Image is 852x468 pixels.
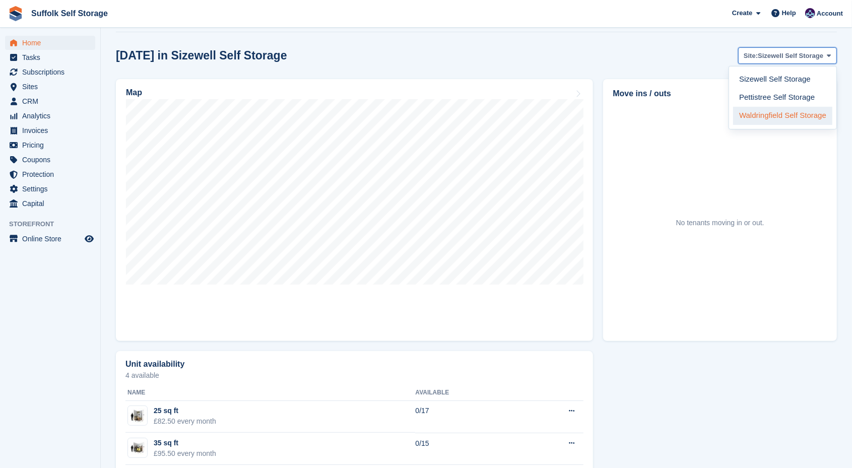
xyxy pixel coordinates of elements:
h2: Unit availability [125,360,184,369]
button: Site: Sizewell Self Storage [738,47,837,64]
span: Capital [22,196,83,211]
a: menu [5,50,95,64]
span: Sites [22,80,83,94]
span: Invoices [22,123,83,138]
span: Subscriptions [22,65,83,79]
div: £82.50 every month [154,416,216,427]
a: menu [5,36,95,50]
span: Online Store [22,232,83,246]
a: menu [5,167,95,181]
a: menu [5,138,95,152]
th: Name [125,385,415,401]
span: Settings [22,182,83,196]
a: Pettistree Self Storage [733,89,832,107]
p: 4 available [125,372,583,379]
span: Tasks [22,50,83,64]
span: Sizewell Self Storage [758,51,823,61]
span: Home [22,36,83,50]
a: Preview store [83,233,95,245]
a: menu [5,109,95,123]
a: menu [5,182,95,196]
h2: Map [126,88,142,97]
a: menu [5,153,95,167]
span: Site: [744,51,758,61]
a: menu [5,123,95,138]
a: menu [5,232,95,246]
img: 25.jpg [128,409,147,423]
span: Coupons [22,153,83,167]
span: Analytics [22,109,83,123]
a: Sizewell Self Storage [733,71,832,89]
img: William Notcutt [805,8,815,18]
div: 25 sq ft [154,406,216,416]
a: Suffolk Self Storage [27,5,112,22]
td: 0/15 [415,433,518,465]
span: CRM [22,94,83,108]
a: menu [5,196,95,211]
span: Help [782,8,796,18]
span: Create [732,8,752,18]
a: menu [5,80,95,94]
div: No tenants moving in or out. [676,218,764,228]
div: 35 sq ft [154,438,216,448]
th: Available [415,385,518,401]
img: stora-icon-8386f47178a22dfd0bd8f6a31ec36ba5ce8667c1dd55bd0f319d3a0aa187defe.svg [8,6,23,21]
img: 35-sqft-unit%20(16).jpg [128,441,147,455]
span: Protection [22,167,83,181]
span: Pricing [22,138,83,152]
span: Account [817,9,843,19]
div: £95.50 every month [154,448,216,459]
a: Map [116,79,593,341]
h2: [DATE] in Sizewell Self Storage [116,49,287,62]
a: menu [5,94,95,108]
a: Waldringfield Self Storage [733,107,832,125]
h2: Move ins / outs [613,88,827,100]
a: menu [5,65,95,79]
span: Storefront [9,219,100,229]
td: 0/17 [415,400,518,433]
